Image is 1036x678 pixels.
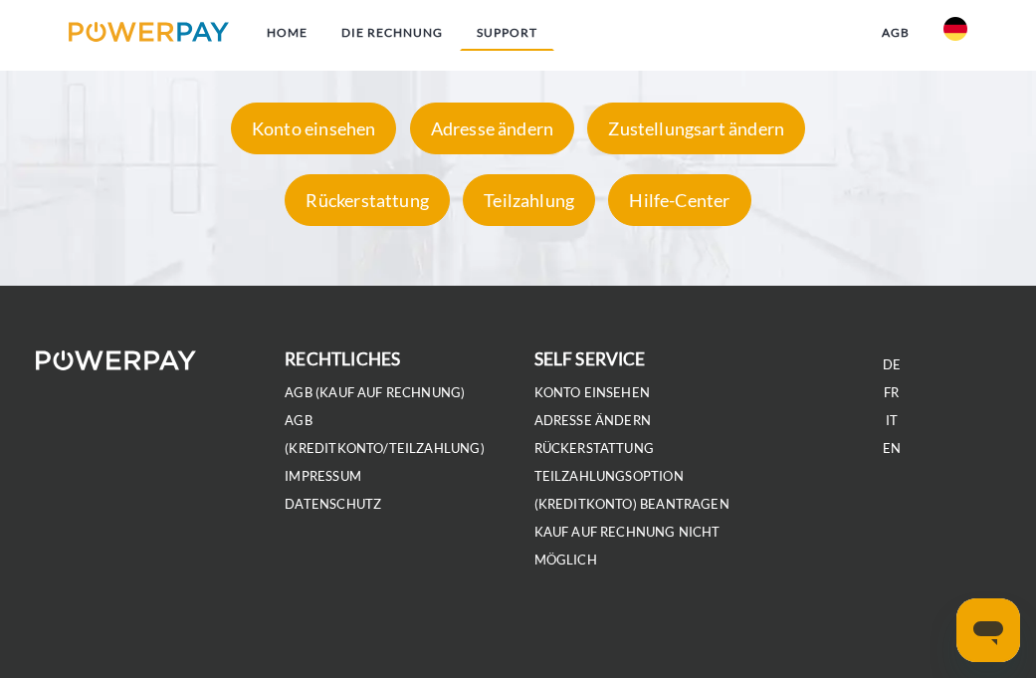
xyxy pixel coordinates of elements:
a: Teilzahlungsoption (KREDITKONTO) beantragen [534,468,729,513]
a: Teilzahlung [458,189,600,211]
img: logo-powerpay-white.svg [36,350,196,370]
a: AGB (Kreditkonto/Teilzahlung) [285,412,485,457]
a: Kauf auf Rechnung nicht möglich [534,524,721,568]
div: Rückerstattung [285,174,450,226]
a: Konto einsehen [534,384,651,401]
a: EN [883,440,901,457]
a: Rückerstattung [280,189,455,211]
div: Konto einsehen [231,103,397,154]
a: IT [886,412,898,429]
b: self service [534,348,646,369]
a: AGB (Kauf auf Rechnung) [285,384,465,401]
a: FR [884,384,899,401]
a: Zustellungsart ändern [582,117,810,139]
a: Adresse ändern [405,117,580,139]
a: IMPRESSUM [285,468,361,485]
div: Adresse ändern [410,103,575,154]
img: de [943,17,967,41]
a: Adresse ändern [534,412,652,429]
a: Rückerstattung [534,440,655,457]
b: rechtliches [285,348,400,369]
a: SUPPORT [460,15,554,51]
a: DE [883,356,901,373]
img: logo-powerpay.svg [69,22,229,42]
div: Hilfe-Center [608,174,750,226]
a: Home [250,15,324,51]
a: DIE RECHNUNG [324,15,460,51]
a: agb [865,15,927,51]
a: Konto einsehen [226,117,402,139]
a: Hilfe-Center [603,189,755,211]
div: Teilzahlung [463,174,595,226]
div: Zustellungsart ändern [587,103,805,154]
iframe: Schaltfläche zum Öffnen des Messaging-Fensters [956,598,1020,662]
a: DATENSCHUTZ [285,496,381,513]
